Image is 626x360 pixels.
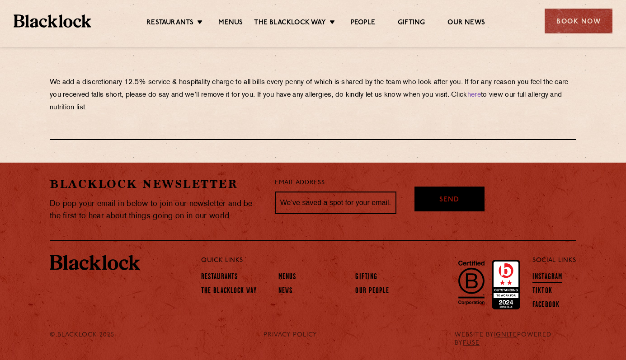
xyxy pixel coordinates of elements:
[351,19,375,28] a: People
[492,260,520,309] img: Accred_2023_2star.png
[439,195,459,206] span: Send
[453,255,490,309] img: B-Corp-Logo-Black-RGB.svg
[201,287,257,297] a: The Blacklock Way
[532,301,560,311] a: Facebook
[275,178,325,188] label: Email Address
[146,19,193,28] a: Restaurants
[50,198,261,222] p: Do pop your email in below to join our newsletter and be the first to hear about things going on ...
[278,273,297,283] a: Menus
[218,19,243,28] a: Menus
[14,14,91,28] img: BL_Textured_Logo-footer-cropped.svg
[355,273,377,283] a: Gifting
[545,9,612,33] div: Book Now
[355,287,389,297] a: Our People
[201,273,238,283] a: Restaurants
[532,273,562,283] a: Instagram
[447,19,485,28] a: Our News
[398,19,425,28] a: Gifting
[275,192,396,214] input: We’ve saved a spot for your email...
[50,255,140,270] img: BL_Textured_Logo-footer-cropped.svg
[532,287,552,297] a: TikTok
[254,19,325,28] a: The Blacklock Way
[278,287,292,297] a: News
[50,76,576,114] p: We add a discretionary 12.5% service & hospitality charge to all bills every penny of which is sh...
[463,340,480,346] a: FUSE
[201,255,503,266] p: Quick Links
[43,331,133,347] div: © Blacklock 2025
[467,92,481,98] a: here
[494,332,517,338] a: IGNITE
[264,331,317,339] a: PRIVACY POLICY
[532,255,576,266] p: Social Links
[448,331,583,347] div: WEBSITE BY POWERED BY
[50,176,261,192] h2: Blacklock Newsletter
